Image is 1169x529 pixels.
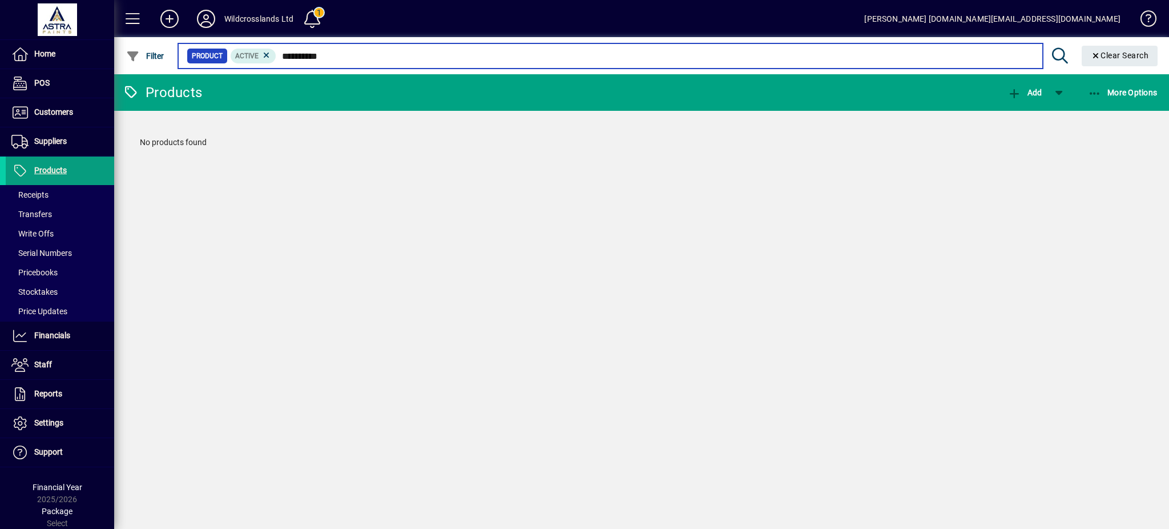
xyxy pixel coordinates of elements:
[192,50,223,62] span: Product
[231,49,276,63] mat-chip: Activation Status: Active
[11,190,49,199] span: Receipts
[34,78,50,87] span: POS
[11,210,52,219] span: Transfers
[34,360,52,369] span: Staff
[1085,82,1160,103] button: More Options
[34,166,67,175] span: Products
[128,125,1155,160] div: No products found
[6,351,114,379] a: Staff
[11,307,67,316] span: Price Updates
[33,483,82,492] span: Financial Year
[11,229,54,238] span: Write Offs
[42,507,72,516] span: Package
[34,418,63,427] span: Settings
[151,9,188,29] button: Add
[864,10,1120,28] div: [PERSON_NAME] [DOMAIN_NAME][EMAIL_ADDRESS][DOMAIN_NAME]
[6,438,114,467] a: Support
[6,185,114,205] a: Receipts
[34,107,73,117] span: Customers
[224,10,293,28] div: Wildcrosslands Ltd
[235,52,259,60] span: Active
[6,127,114,156] a: Suppliers
[11,287,58,296] span: Stocktakes
[6,224,114,243] a: Write Offs
[188,9,224,29] button: Profile
[6,380,114,408] a: Reports
[126,51,164,61] span: Filter
[34,331,70,340] span: Financials
[6,322,114,350] a: Financials
[6,302,114,321] a: Price Updates
[123,83,202,102] div: Products
[6,263,114,282] a: Pricebooks
[11,268,58,277] span: Pricebooks
[6,69,114,98] a: POS
[6,282,114,302] a: Stocktakes
[11,249,72,258] span: Serial Numbers
[1082,46,1158,66] button: Clear
[6,98,114,127] a: Customers
[1091,51,1149,60] span: Clear Search
[1005,82,1045,103] button: Add
[6,40,114,69] a: Home
[6,205,114,224] a: Transfers
[123,46,167,66] button: Filter
[1132,2,1155,39] a: Knowledge Base
[1007,88,1042,97] span: Add
[6,409,114,438] a: Settings
[34,49,55,58] span: Home
[6,243,114,263] a: Serial Numbers
[34,389,62,398] span: Reports
[34,447,63,456] span: Support
[34,137,67,146] span: Suppliers
[1088,88,1158,97] span: More Options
